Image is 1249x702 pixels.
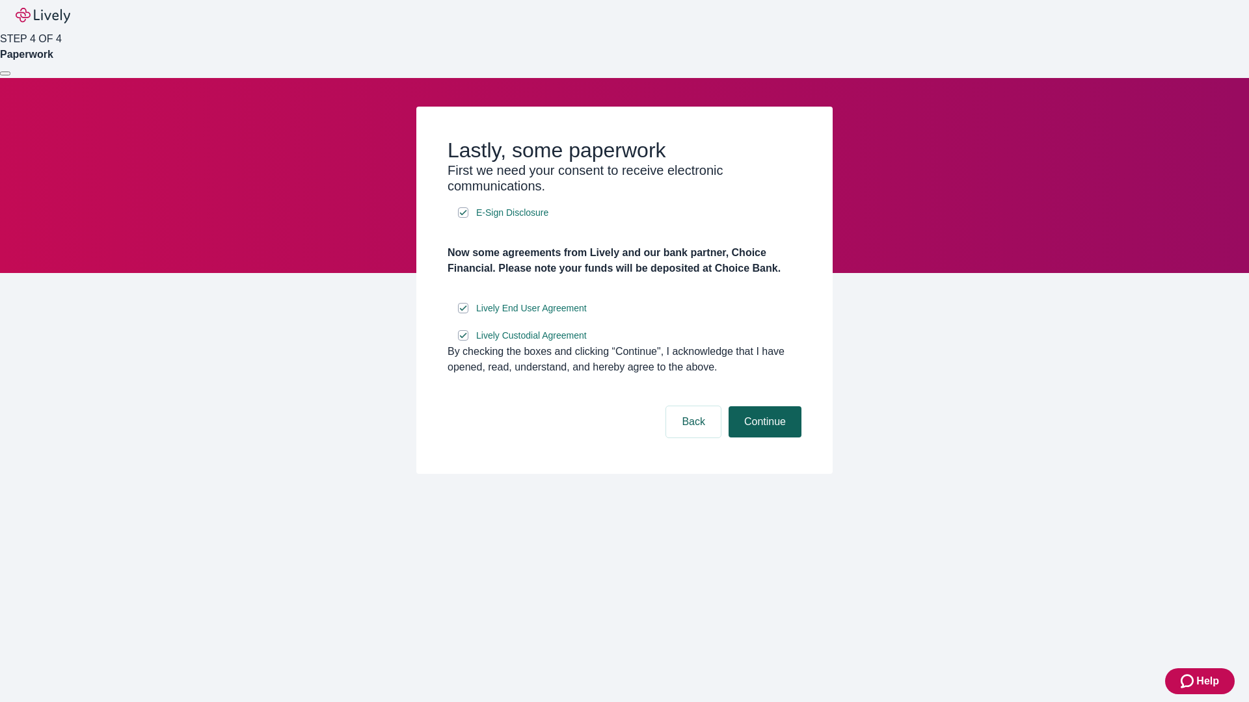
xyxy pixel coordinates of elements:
h4: Now some agreements from Lively and our bank partner, Choice Financial. Please note your funds wi... [448,245,801,276]
button: Zendesk support iconHelp [1165,668,1235,694]
svg: Zendesk support icon [1181,673,1196,689]
span: Lively End User Agreement [476,302,587,315]
h2: Lastly, some paperwork [448,138,801,162]
span: Help [1196,673,1219,689]
img: Lively [16,8,70,23]
h3: First we need your consent to receive electronic communications. [448,162,801,194]
div: By checking the boxes and clicking “Continue", I acknowledge that I have opened, read, understand... [448,344,801,375]
a: e-sign disclosure document [474,328,589,344]
button: Back [666,406,721,437]
span: E-Sign Disclosure [476,206,548,220]
span: Lively Custodial Agreement [476,329,587,343]
button: Continue [729,406,801,437]
a: e-sign disclosure document [474,205,551,221]
a: e-sign disclosure document [474,300,589,317]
